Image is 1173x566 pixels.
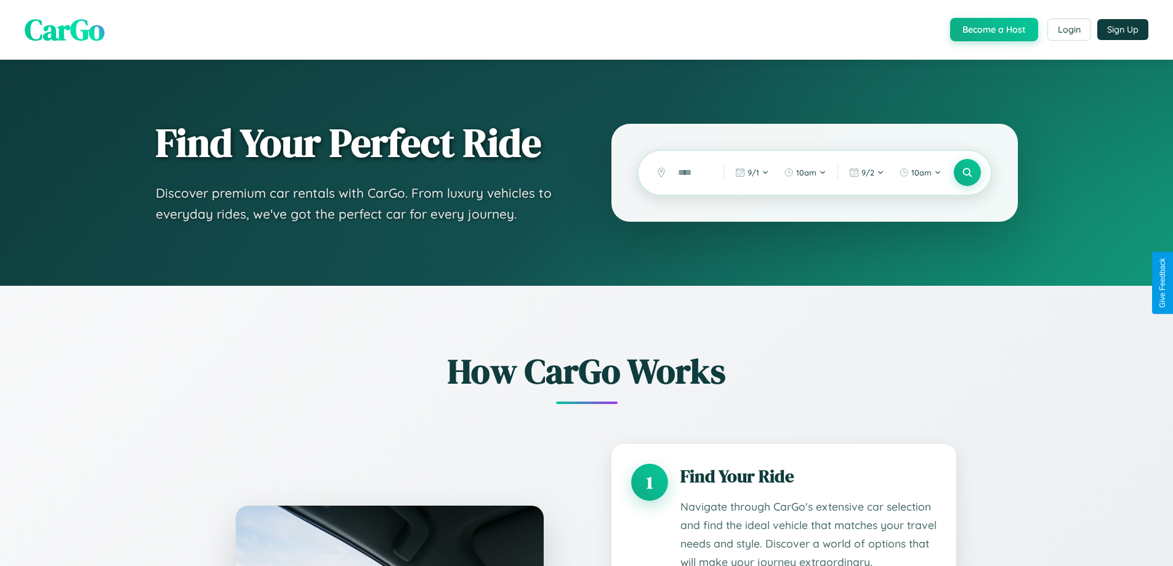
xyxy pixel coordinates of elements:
button: Login [1047,18,1091,41]
div: 1 [631,464,668,501]
span: CarGo [25,9,105,50]
span: 9 / 2 [861,168,874,177]
button: Sign Up [1097,19,1148,40]
button: 10am [893,163,948,182]
span: 10am [911,168,932,177]
span: 10am [796,168,816,177]
span: 9 / 1 [748,168,759,177]
button: Become a Host [950,18,1038,41]
p: Discover premium car rentals with CarGo. From luxury vehicles to everyday rides, we've got the pe... [156,183,562,224]
button: 9/1 [729,163,775,182]
button: 9/2 [843,163,890,182]
h1: Find Your Perfect Ride [156,121,562,164]
button: 10am [778,163,832,182]
h2: How CarGo Works [217,347,956,395]
h3: Find Your Ride [680,464,937,488]
div: Give Feedback [1158,258,1167,308]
